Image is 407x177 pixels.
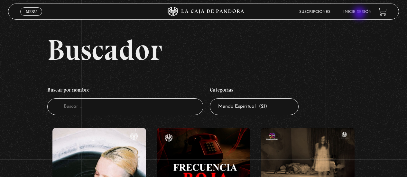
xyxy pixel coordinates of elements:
a: Inicie sesión [343,10,372,14]
h2: Buscador [47,35,399,64]
a: View your shopping cart [378,7,387,16]
a: Suscripciones [299,10,330,14]
span: Cerrar [24,15,39,20]
span: Menu [26,10,37,13]
h4: Buscar por nombre [47,84,204,98]
h4: Categorías [210,84,299,98]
